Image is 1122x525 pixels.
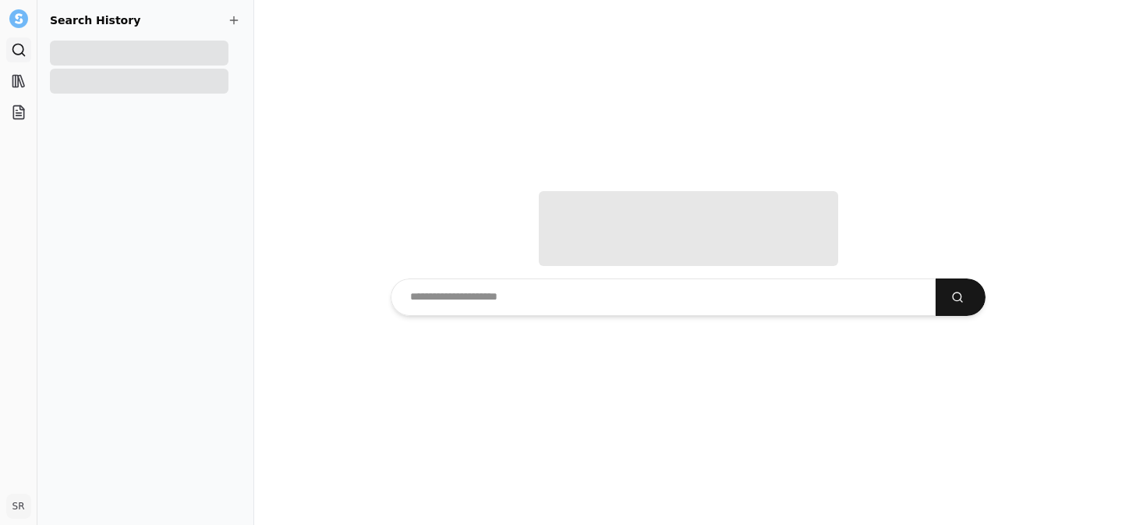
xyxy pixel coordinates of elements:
h2: Search History [50,12,241,28]
button: SR [6,494,31,519]
a: Projects [6,100,31,125]
a: Search [6,37,31,62]
a: Library [6,69,31,94]
button: Settle [6,6,31,31]
img: Settle [9,9,28,28]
